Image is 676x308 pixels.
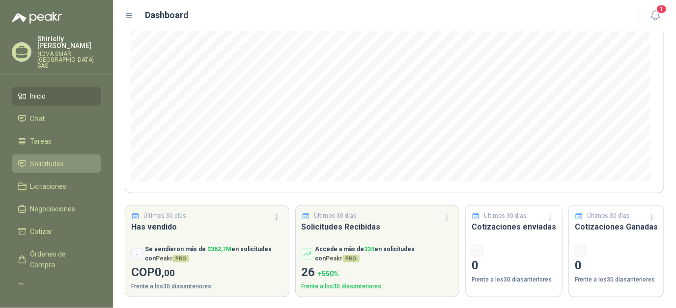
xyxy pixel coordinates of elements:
h3: Has vendido [131,221,283,233]
div: - [472,245,483,257]
p: Frente a los 30 días anteriores [472,275,556,284]
span: Negociaciones [30,204,76,214]
a: Licitaciones [12,177,101,196]
span: Licitaciones [30,181,67,192]
span: 334 [365,246,375,253]
a: Tareas [12,132,101,151]
a: Solicitudes [12,154,101,173]
span: Chat [30,113,45,124]
span: Peakr [326,255,360,262]
p: Se vendieron más de en solicitudes con [145,245,283,263]
p: Accede a más de en solicitudes con [315,245,453,263]
p: 26 [302,263,453,282]
span: Remisiones [30,282,67,293]
button: 1 [647,7,664,25]
span: $ 362,7M [207,246,231,253]
a: Órdenes de Compra [12,245,101,274]
div: - [131,248,143,260]
p: 0 [472,257,556,275]
h3: Solicitudes Recibidas [302,221,453,233]
span: 1 [656,4,667,14]
p: COP [131,263,283,282]
p: Últimos 30 días [484,211,527,221]
p: Frente a los 30 días anteriores [575,275,658,284]
span: Solicitudes [30,158,64,169]
a: Cotizar [12,222,101,241]
span: Inicio [30,91,46,102]
img: Logo peakr [12,12,62,24]
h3: Cotizaciones Ganadas [575,221,658,233]
span: + 550 % [318,270,339,278]
p: Últimos 30 días [314,211,357,221]
span: Cotizar [30,226,53,237]
p: Últimos 30 días [144,211,187,221]
a: Inicio [12,87,101,105]
h3: Cotizaciones enviadas [472,221,556,233]
h1: Dashboard [145,8,189,22]
span: ,00 [162,267,175,279]
p: Últimos 30 días [588,211,630,221]
div: - [575,245,587,257]
a: Negociaciones [12,200,101,218]
a: Remisiones [12,278,101,297]
p: Frente a los 30 días anteriores [131,282,283,291]
span: PRO [343,255,360,262]
span: Órdenes de Compra [30,249,92,270]
span: 0 [155,265,175,279]
span: Peakr [156,255,189,262]
p: Frente a los 30 días anteriores [302,282,453,291]
p: 0 [575,257,658,275]
p: Shirlelly [PERSON_NAME] [37,35,101,49]
a: Chat [12,109,101,128]
span: Tareas [30,136,52,147]
span: PRO [172,255,189,262]
p: NOVA SMAR [GEOGRAPHIC_DATA] SAS [37,51,101,69]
